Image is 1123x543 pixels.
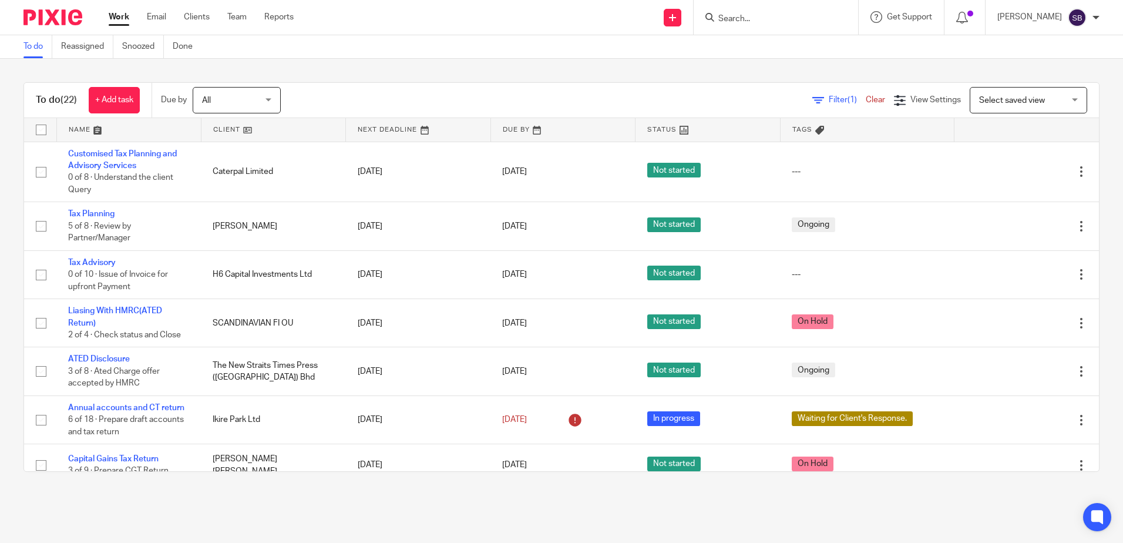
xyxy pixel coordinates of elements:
[346,202,490,250] td: [DATE]
[68,150,177,170] a: Customised Tax Planning and Advisory Services
[997,11,1062,23] p: [PERSON_NAME]
[887,13,932,21] span: Get Support
[23,9,82,25] img: Pixie
[502,319,527,327] span: [DATE]
[910,96,961,104] span: View Settings
[502,367,527,376] span: [DATE]
[201,299,345,347] td: SCANDINAVIAN FI OU
[792,269,942,280] div: ---
[502,167,527,176] span: [DATE]
[61,35,113,58] a: Reassigned
[60,95,77,105] span: (22)
[647,217,701,232] span: Not started
[147,11,166,23] a: Email
[68,415,184,436] span: 6 of 18 · Prepare draft accounts and tax return
[68,210,115,218] a: Tax Planning
[792,411,913,426] span: Waiting for Client's Response.
[647,163,701,177] span: Not started
[68,270,168,291] span: 0 of 10 · Issue of Invoice for upfront Payment
[647,457,701,471] span: Not started
[89,87,140,113] a: + Add task
[346,299,490,347] td: [DATE]
[184,11,210,23] a: Clients
[227,11,247,23] a: Team
[161,94,187,106] p: Due by
[346,395,490,444] td: [DATE]
[792,363,835,377] span: Ongoing
[68,259,116,267] a: Tax Advisory
[792,314,833,329] span: On Hold
[201,202,345,250] td: [PERSON_NAME]
[201,395,345,444] td: Ikire Park Ltd
[264,11,294,23] a: Reports
[717,14,823,25] input: Search
[502,461,527,470] span: [DATE]
[36,94,77,106] h1: To do
[346,250,490,299] td: [DATE]
[23,35,52,58] a: To do
[866,96,885,104] a: Clear
[68,467,169,475] span: 3 of 9 · Prepare CGT Return
[68,331,181,339] span: 2 of 4 · Check status and Close
[647,363,701,377] span: Not started
[68,222,131,243] span: 5 of 8 · Review by Partner/Manager
[502,270,527,279] span: [DATE]
[346,444,490,486] td: [DATE]
[792,166,942,177] div: ---
[848,96,857,104] span: (1)
[68,367,160,388] span: 3 of 8 · Ated Charge offer accepted by HMRC
[68,455,159,463] a: Capital Gains Tax Return
[68,404,184,412] a: Annual accounts and CT return
[109,11,129,23] a: Work
[201,444,345,486] td: [PERSON_NAME] [PERSON_NAME]
[201,142,345,202] td: Caterpal Limited
[68,173,173,194] span: 0 of 8 · Understand the client Query
[502,222,527,230] span: [DATE]
[201,250,345,299] td: H6 Capital Investments Ltd
[68,355,130,363] a: ATED Disclosure
[647,314,701,329] span: Not started
[122,35,164,58] a: Snoozed
[68,307,162,327] a: Liasing With HMRC(ATED Return)
[979,96,1045,105] span: Select saved view
[829,96,866,104] span: Filter
[346,347,490,395] td: [DATE]
[792,457,833,471] span: On Hold
[173,35,201,58] a: Done
[502,415,527,424] span: [DATE]
[647,266,701,280] span: Not started
[1068,8,1087,27] img: svg%3E
[792,217,835,232] span: Ongoing
[647,411,700,426] span: In progress
[346,142,490,202] td: [DATE]
[202,96,211,105] span: All
[201,347,345,395] td: The New Straits Times Press ([GEOGRAPHIC_DATA]) Bhd
[792,126,812,133] span: Tags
